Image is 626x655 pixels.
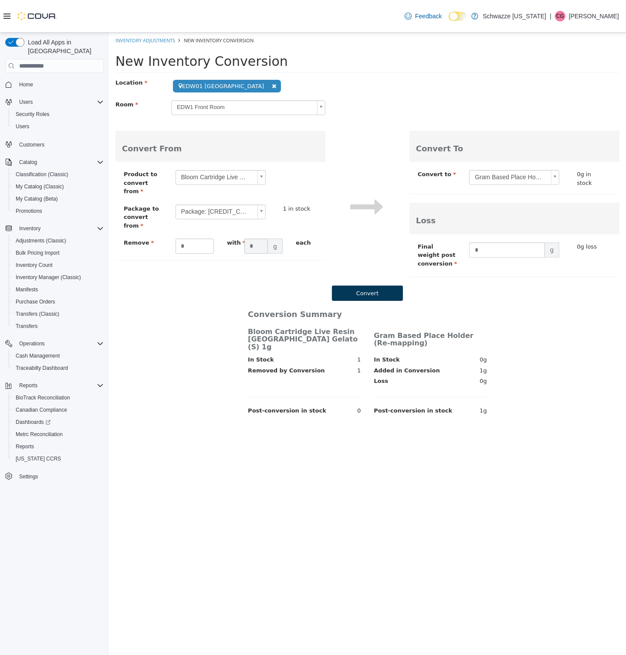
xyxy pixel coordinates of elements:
span: Dashboards [16,419,51,426]
a: EDW1 Front Room [62,68,217,82]
a: Package: [CREDIT_CARD_NUMBER] [67,172,157,187]
span: Feedback [415,12,442,20]
button: Bulk Pricing Import [9,247,107,259]
span: 1g [371,374,378,382]
span: Cash Management [12,351,104,361]
span: Inventory [16,223,104,234]
a: Promotions [12,206,46,216]
span: Settings [19,473,38,480]
span: 0g [371,323,378,331]
span: Canadian Compliance [16,406,67,413]
span: [US_STATE] CCRS [16,455,61,462]
span: Customers [19,141,44,148]
h3: Convert From [13,112,210,120]
span: Reports [16,380,104,391]
div: 1 in stock [174,172,204,181]
span: 1g [371,334,378,342]
span: Security Roles [12,109,104,119]
span: Traceabilty Dashboard [16,365,68,372]
span: Bulk Pricing Import [12,248,104,258]
button: My Catalog (Classic) [9,181,107,193]
button: Inventory [16,223,44,234]
span: each [187,207,202,213]
button: Operations [16,338,48,349]
span: Reports [19,382,37,389]
span: Canadian Compliance [12,405,104,415]
button: Inventory Manager (Classic) [9,271,107,283]
input: Dark Mode [449,12,467,21]
span: Promotions [16,208,42,215]
a: Manifests [12,284,41,295]
a: Canadian Compliance [12,405,71,415]
span: g [436,210,451,225]
label: In Stock [139,323,165,331]
span: Settings [16,471,104,482]
span: Users [16,97,104,107]
a: Bloom Cartridge Live Resin [GEOGRAPHIC_DATA] Gelato (S) 1g [67,137,157,152]
span: Metrc Reconciliation [12,429,104,440]
span: My Catalog (Classic) [16,183,64,190]
span: Metrc Reconciliation [16,431,63,438]
a: Dashboards [12,417,54,427]
span: EDW1 Front Room [63,68,205,82]
button: Inventory Count [9,259,107,271]
span: Inventory Manager (Classic) [16,274,81,281]
button: Reports [16,380,41,391]
button: Settings [2,470,107,483]
h4: Bloom Cartridge Live Resin [GEOGRAPHIC_DATA] Gelato (S) 1g [139,295,252,318]
a: Transfers [12,321,41,331]
button: Inventory [2,222,107,235]
button: Classification (Classic) [9,168,107,181]
button: Security Roles [9,108,107,120]
a: Inventory Count [12,260,56,270]
h4: Gram Based Place Holder (Re-mapping) [265,299,378,314]
button: Catalog [2,156,107,168]
a: My Catalog (Classic) [12,181,68,192]
span: 1 [248,323,252,331]
span: BioTrack Reconciliation [12,392,104,403]
span: Convert to [309,138,347,145]
span: Reports [12,441,104,452]
span: Catalog [16,157,104,167]
button: Traceabilty Dashboard [9,362,107,374]
span: New Inventory Conversion [7,21,179,36]
a: Settings [16,471,41,482]
span: Package: [CREDIT_CARD_NUMBER] [67,172,145,186]
a: Security Roles [12,109,53,119]
label: In Stock [265,323,291,331]
button: Adjustments (Classic) [9,235,107,247]
span: CG [556,11,564,21]
span: My Catalog (Beta) [16,195,58,202]
span: Traceabilty Dashboard [12,363,104,373]
span: Adjustments (Classic) [16,237,66,244]
button: Manifests [9,283,107,296]
span: Room [7,68,29,75]
span: Manifests [12,284,104,295]
button: Customers [2,138,107,150]
span: Manifests [16,286,38,293]
div: 0g in stock [468,137,498,154]
span: Package to convert from [15,173,50,196]
a: Customers [16,140,48,150]
span: Customers [16,139,104,150]
span: Catalog [19,159,37,166]
button: Reports [9,440,107,453]
span: Cash Management [16,352,60,359]
button: Transfers [9,320,107,332]
button: Transfers (Classic) [9,308,107,320]
p: [PERSON_NAME] [569,11,619,21]
span: Inventory Count [12,260,104,270]
p: Schwazze [US_STATE] [483,11,546,21]
a: Transfers (Classic) [12,309,63,319]
a: Adjustments (Classic) [12,235,70,246]
span: Transfers (Classic) [12,309,104,319]
span: Security Roles [16,111,49,118]
a: Bulk Pricing Import [12,248,63,258]
a: [US_STATE] CCRS [12,454,64,464]
a: Users [12,121,33,132]
span: Adjustments (Classic) [12,235,104,246]
span: Purchase Orders [16,298,55,305]
span: Dashboards [12,417,104,427]
p: | [550,11,552,21]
